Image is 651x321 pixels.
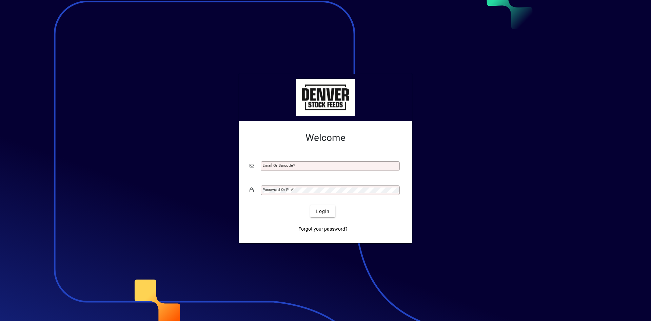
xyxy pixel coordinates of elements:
[262,187,292,192] mat-label: Password or Pin
[298,226,348,233] span: Forgot your password?
[250,132,401,144] h2: Welcome
[310,205,335,217] button: Login
[262,163,293,168] mat-label: Email or Barcode
[316,208,330,215] span: Login
[296,223,350,235] a: Forgot your password?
